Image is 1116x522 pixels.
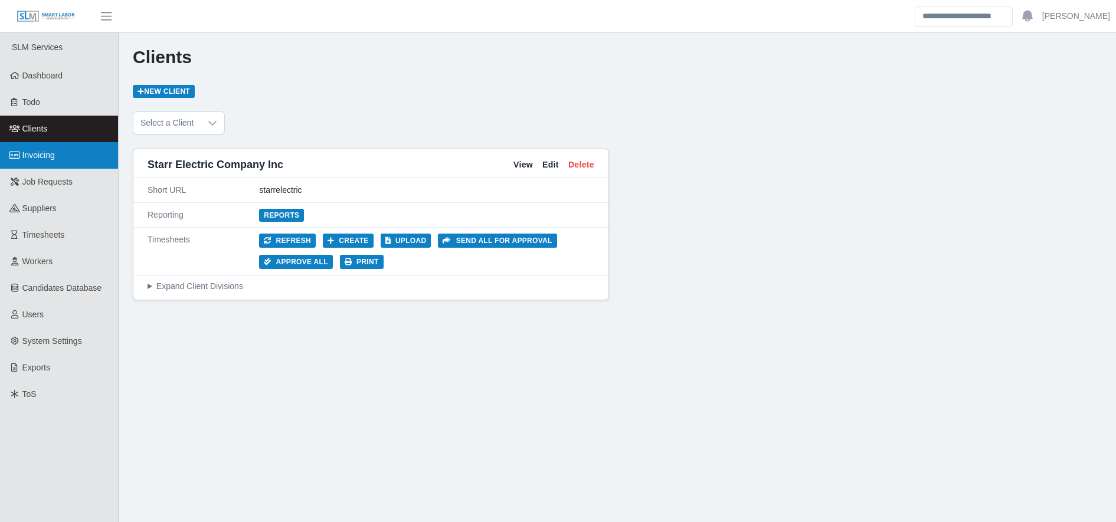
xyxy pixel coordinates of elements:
[259,209,304,222] a: Reports
[22,97,40,107] span: Todo
[259,255,333,269] button: Approve All
[915,6,1013,27] input: Search
[22,257,53,266] span: Workers
[22,177,73,186] span: Job Requests
[381,234,431,248] button: Upload
[22,230,65,239] span: Timesheets
[22,336,82,346] span: System Settings
[542,159,559,171] a: Edit
[22,283,102,293] span: Candidates Database
[259,234,316,248] button: Refresh
[22,363,50,372] span: Exports
[340,255,384,269] button: Print
[323,234,374,248] button: Create
[148,280,594,293] summary: Expand Client Divisions
[133,47,1102,68] h1: Clients
[12,42,63,52] span: SLM Services
[22,150,55,160] span: Invoicing
[513,159,533,171] a: View
[568,159,594,171] a: Delete
[22,71,63,80] span: Dashboard
[1042,10,1110,22] a: [PERSON_NAME]
[22,203,57,213] span: Suppliers
[259,184,594,196] div: starrelectric
[438,234,557,248] button: Send all for approval
[17,10,76,23] img: SLM Logo
[22,124,48,133] span: Clients
[133,112,201,134] span: Select a Client
[148,156,283,173] span: Starr Electric Company Inc
[148,184,259,196] div: Short URL
[22,310,44,319] span: Users
[22,389,37,399] span: ToS
[133,85,195,98] a: New Client
[148,209,259,221] div: Reporting
[148,234,259,269] div: Timesheets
